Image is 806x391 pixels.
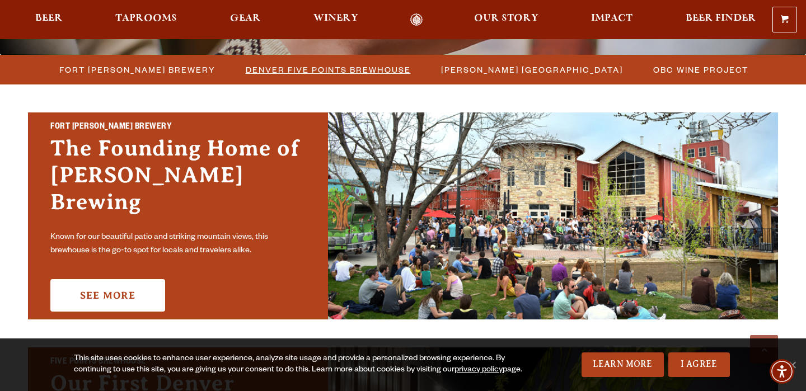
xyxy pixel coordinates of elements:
[678,13,763,26] a: Beer Finder
[50,120,306,135] h2: Fort [PERSON_NAME] Brewery
[28,13,70,26] a: Beer
[74,354,524,376] div: This site uses cookies to enhance user experience, analyze site usage and provide a personalized ...
[396,13,438,26] a: Odell Home
[582,352,664,377] a: Learn More
[454,366,503,375] a: privacy policy
[467,13,546,26] a: Our Story
[686,14,756,23] span: Beer Finder
[35,14,63,23] span: Beer
[115,14,177,23] span: Taprooms
[591,14,632,23] span: Impact
[53,62,221,78] a: Fort [PERSON_NAME] Brewery
[50,231,306,258] p: Known for our beautiful patio and striking mountain views, this brewhouse is the go-to spot for l...
[306,13,365,26] a: Winery
[239,62,416,78] a: Denver Five Points Brewhouse
[328,112,778,319] img: Fort Collins Brewery & Taproom'
[313,14,358,23] span: Winery
[653,62,748,78] span: OBC Wine Project
[246,62,411,78] span: Denver Five Points Brewhouse
[441,62,623,78] span: [PERSON_NAME] [GEOGRAPHIC_DATA]
[750,335,778,363] a: Scroll to top
[434,62,629,78] a: [PERSON_NAME] [GEOGRAPHIC_DATA]
[59,62,215,78] span: Fort [PERSON_NAME] Brewery
[50,135,306,227] h3: The Founding Home of [PERSON_NAME] Brewing
[223,13,268,26] a: Gear
[770,359,794,384] div: Accessibility Menu
[584,13,640,26] a: Impact
[646,62,754,78] a: OBC Wine Project
[108,13,184,26] a: Taprooms
[230,14,261,23] span: Gear
[50,279,165,312] a: See More
[668,352,730,377] a: I Agree
[474,14,538,23] span: Our Story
